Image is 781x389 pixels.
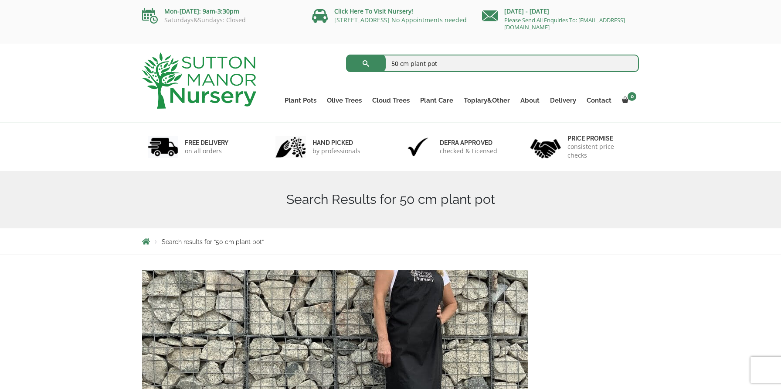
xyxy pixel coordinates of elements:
[581,94,617,107] a: Contact
[185,139,228,147] h6: FREE DELIVERY
[482,6,639,17] p: [DATE] - [DATE]
[142,17,299,24] p: Saturdays&Sundays: Closed
[275,136,306,158] img: 2.jpg
[628,92,636,101] span: 0
[334,16,467,24] a: [STREET_ADDRESS] No Appointments needed
[530,134,561,160] img: 4.jpg
[346,55,639,72] input: Search...
[142,238,639,245] nav: Breadcrumbs
[567,142,634,160] p: consistent price checks
[504,16,625,31] a: Please Send All Enquiries To: [EMAIL_ADDRESS][DOMAIN_NAME]
[142,359,528,368] a: The Rach Gia Glazed Shades Of Grey Pot XL
[367,94,415,107] a: Cloud Trees
[312,147,360,155] p: by professionals
[142,6,299,17] p: Mon-[DATE]: 9am-3:30pm
[279,94,322,107] a: Plant Pots
[545,94,581,107] a: Delivery
[515,94,545,107] a: About
[440,147,497,155] p: checked & Licensed
[567,134,634,142] h6: Price promise
[415,94,458,107] a: Plant Care
[185,147,228,155] p: on all orders
[322,94,367,107] a: Olive Trees
[440,139,497,147] h6: Defra approved
[312,139,360,147] h6: hand picked
[334,7,413,15] a: Click Here To Visit Nursery!
[162,238,264,245] span: Search results for “50 cm plant pot”
[142,52,256,109] img: logo
[617,94,639,107] a: 0
[458,94,515,107] a: Topiary&Other
[403,136,433,158] img: 3.jpg
[142,192,639,207] h1: Search Results for 50 cm plant pot
[148,136,178,158] img: 1.jpg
